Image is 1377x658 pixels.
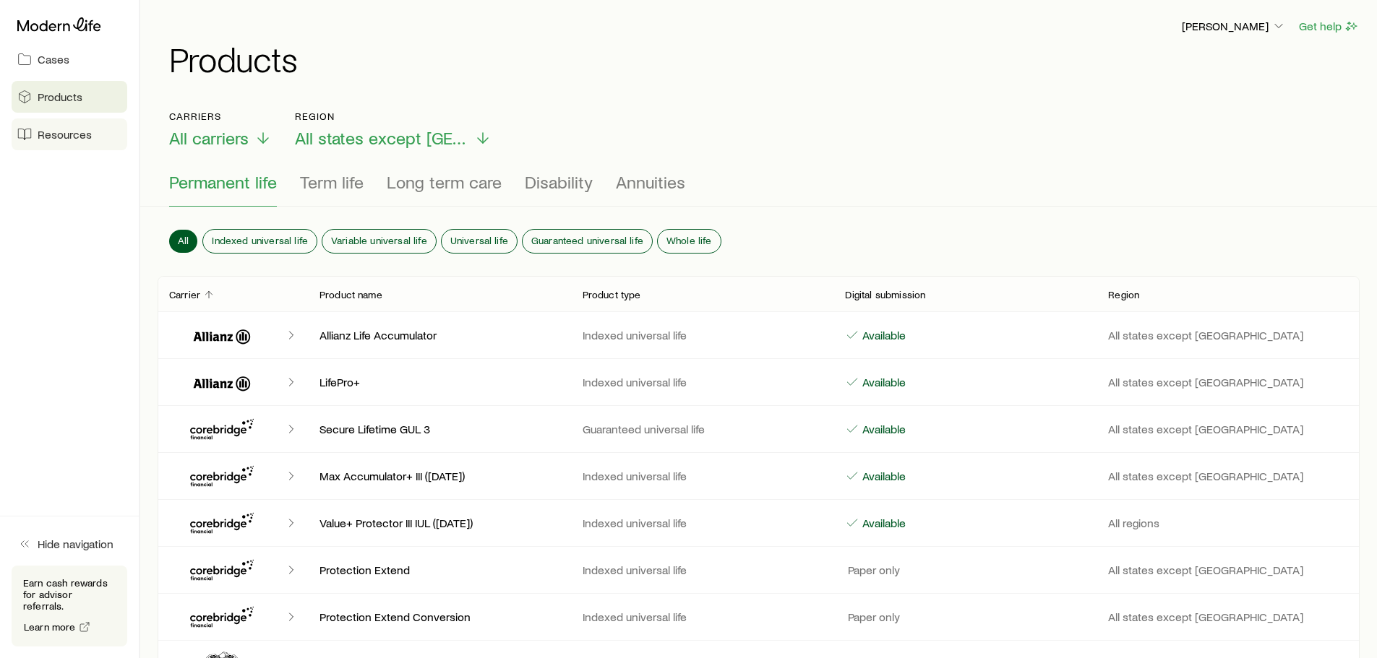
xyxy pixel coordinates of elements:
p: Indexed universal life [583,516,823,530]
p: Guaranteed universal life [583,422,823,436]
p: Indexed universal life [583,610,823,624]
div: Product types [169,172,1348,207]
p: Allianz Life Accumulator [319,328,559,342]
p: Region [1108,289,1139,300]
p: All states except [GEOGRAPHIC_DATA] [1108,563,1348,577]
a: Products [12,81,127,113]
p: All states except [GEOGRAPHIC_DATA] [1108,469,1348,483]
p: Protection Extend [319,563,559,577]
p: Indexed universal life [583,563,823,577]
span: Variable universal life [331,235,427,246]
p: Indexed universal life [583,469,823,483]
button: Whole life [658,230,721,253]
span: Resources [38,127,92,142]
p: All regions [1108,516,1348,530]
p: Earn cash rewards for advisor referrals. [23,577,116,612]
button: [PERSON_NAME] [1181,18,1287,35]
a: Cases [12,43,127,75]
p: All states except [GEOGRAPHIC_DATA] [1108,422,1348,436]
span: Products [38,90,82,104]
p: All states except [GEOGRAPHIC_DATA] [1108,328,1348,342]
button: Indexed universal life [203,230,317,253]
button: Universal life [442,230,517,253]
h1: Products [169,41,1360,76]
span: All [178,235,189,246]
p: Secure Lifetime GUL 3 [319,422,559,436]
p: Indexed universal life [583,375,823,389]
button: Hide navigation [12,528,127,560]
p: All states except [GEOGRAPHIC_DATA] [1108,375,1348,389]
button: CarriersAll carriers [169,111,272,149]
p: Carrier [169,289,200,300]
span: Universal life [450,235,508,246]
span: Cases [38,52,69,66]
p: Value+ Protector III IUL ([DATE]) [319,516,559,530]
span: Disability [525,172,593,192]
button: RegionAll states except [GEOGRAPHIC_DATA] [295,111,492,149]
span: Annuities [616,172,685,192]
p: Protection Extend Conversion [319,610,559,624]
span: Permanent life [169,172,277,192]
button: All [169,230,197,253]
p: Max Accumulator+ III ([DATE]) [319,469,559,483]
span: All carriers [169,128,249,148]
span: All states except [GEOGRAPHIC_DATA] [295,128,468,148]
span: Whole life [666,235,712,246]
p: Available [859,469,906,483]
p: LifePro+ [319,375,559,389]
p: Available [859,328,906,342]
p: Paper only [845,610,900,624]
p: Paper only [845,563,900,577]
p: Digital submission [845,289,925,300]
button: Guaranteed universal life [523,230,652,253]
p: Indexed universal life [583,328,823,342]
p: All states except [GEOGRAPHIC_DATA] [1108,610,1348,624]
p: [PERSON_NAME] [1182,19,1286,33]
span: Indexed universal life [212,235,308,246]
span: Guaranteed universal life [531,235,643,246]
span: Term life [300,172,364,192]
p: Product type [583,289,641,300]
button: Variable universal life [322,230,436,253]
p: Available [859,516,906,530]
span: Learn more [24,622,76,632]
p: Available [859,422,906,436]
span: Long term care [387,172,502,192]
p: Available [859,375,906,389]
p: Region [295,111,492,122]
p: Carriers [169,111,272,122]
span: Hide navigation [38,537,113,551]
div: Earn cash rewards for advisor referrals.Learn more [12,566,127,646]
p: Product name [319,289,382,300]
button: Get help [1298,18,1360,35]
a: Resources [12,118,127,150]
